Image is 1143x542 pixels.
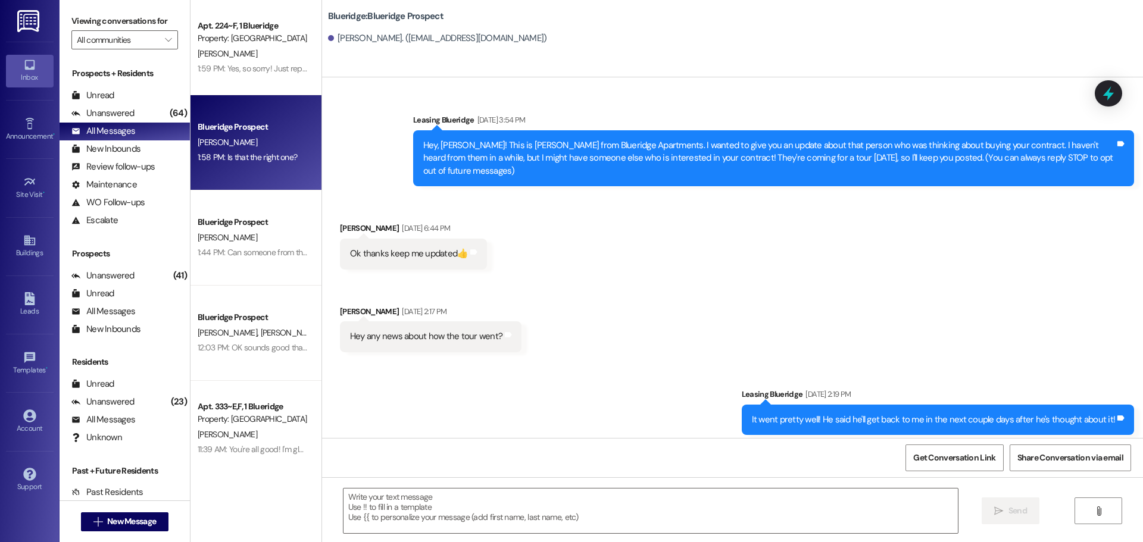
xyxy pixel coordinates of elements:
div: [PERSON_NAME] [340,222,488,239]
div: Residents [60,356,190,368]
b: Blueridge: Blueridge Prospect [328,10,444,23]
div: Leasing Blueridge [742,388,1135,405]
div: (64) [167,104,190,123]
div: Unread [71,89,114,102]
div: Blueridge Prospect [198,311,308,324]
div: Hey any news about how the tour went? [350,330,502,343]
div: 12:03 PM: OK sounds good thank you! [198,342,327,353]
span: Send [1008,505,1027,517]
i:  [93,517,102,527]
div: Maintenance [71,178,137,191]
div: Leasing Blueridge [413,114,1134,130]
div: Property: [GEOGRAPHIC_DATA] [198,32,308,45]
div: Apt. 333~E,F, 1 Blueridge [198,400,308,413]
div: [DATE] 2:17 PM [399,305,446,318]
i:  [994,506,1003,516]
a: Leads [6,289,54,321]
button: Get Conversation Link [905,444,1003,471]
span: [PERSON_NAME] [198,48,257,59]
a: Account [6,406,54,438]
div: Property: [GEOGRAPHIC_DATA] [198,413,308,425]
div: Unanswered [71,107,135,120]
div: (41) [170,267,190,285]
div: Prospects + Residents [60,67,190,80]
div: Hey, [PERSON_NAME]! This is [PERSON_NAME] from Blueridge Apartments. I wanted to give you an upda... [423,139,1115,177]
span: [PERSON_NAME] [198,232,257,243]
div: All Messages [71,413,135,426]
span: • [53,130,55,139]
span: [PERSON_NAME] [198,327,261,338]
div: 1:59 PM: Yes, so sorry! Just reply STOP in all caps to be removed from the list! [198,63,462,74]
div: Prospects [60,247,190,260]
div: Unread [71,378,114,390]
a: Buildings [6,230,54,262]
a: Site Visit • [6,172,54,204]
span: Get Conversation Link [913,452,995,464]
a: Templates • [6,347,54,380]
div: Blueridge Prospect [198,216,308,228]
div: 1:44 PM: Can someone from the office call me quick please [198,247,401,258]
div: Unread [71,287,114,300]
span: Share Conversation via email [1017,452,1123,464]
div: Unknown [71,431,122,444]
div: 1:58 PM: Is that the right one? [198,152,297,162]
div: Apt. 224~F, 1 Blueridge [198,20,308,32]
div: It went pretty well! He said he'll get back to me in the next couple days after he's thought abou... [752,413,1116,426]
i:  [1094,506,1103,516]
div: Blueridge Prospect [198,121,308,133]
i:  [165,35,171,45]
div: Escalate [71,214,118,227]
div: New Inbounds [71,143,140,155]
label: Viewing conversations for [71,12,178,30]
button: Send [982,497,1039,524]
div: [DATE] 3:54 PM [474,114,526,126]
div: [PERSON_NAME] [340,305,521,322]
div: Past Residents [71,486,143,499]
span: • [46,364,48,372]
a: Inbox [6,55,54,87]
input: All communities [77,30,159,49]
span: New Message [107,515,156,528]
button: Share Conversation via email [1010,444,1131,471]
div: [DATE] 6:44 PM [399,222,450,234]
div: 11:39 AM: You're all good! I'm glad it's fixed! [198,444,339,455]
div: Unanswered [71,270,135,282]
div: Ok thanks keep me updated👍 [350,247,469,260]
span: • [43,189,45,197]
div: All Messages [71,125,135,137]
div: (23) [168,393,190,411]
div: Past + Future Residents [60,465,190,477]
div: WO Follow-ups [71,196,145,209]
span: [PERSON_NAME] [198,137,257,148]
span: [PERSON_NAME] [198,429,257,440]
div: Review follow-ups [71,161,155,173]
div: New Inbounds [71,323,140,336]
div: [DATE] 2:19 PM [802,388,851,400]
div: [PERSON_NAME]. ([EMAIL_ADDRESS][DOMAIN_NAME]) [328,32,547,45]
a: Support [6,464,54,496]
div: All Messages [71,305,135,318]
span: [PERSON_NAME] [260,327,320,338]
img: ResiDesk Logo [17,10,42,32]
button: New Message [81,512,169,531]
div: Unanswered [71,396,135,408]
